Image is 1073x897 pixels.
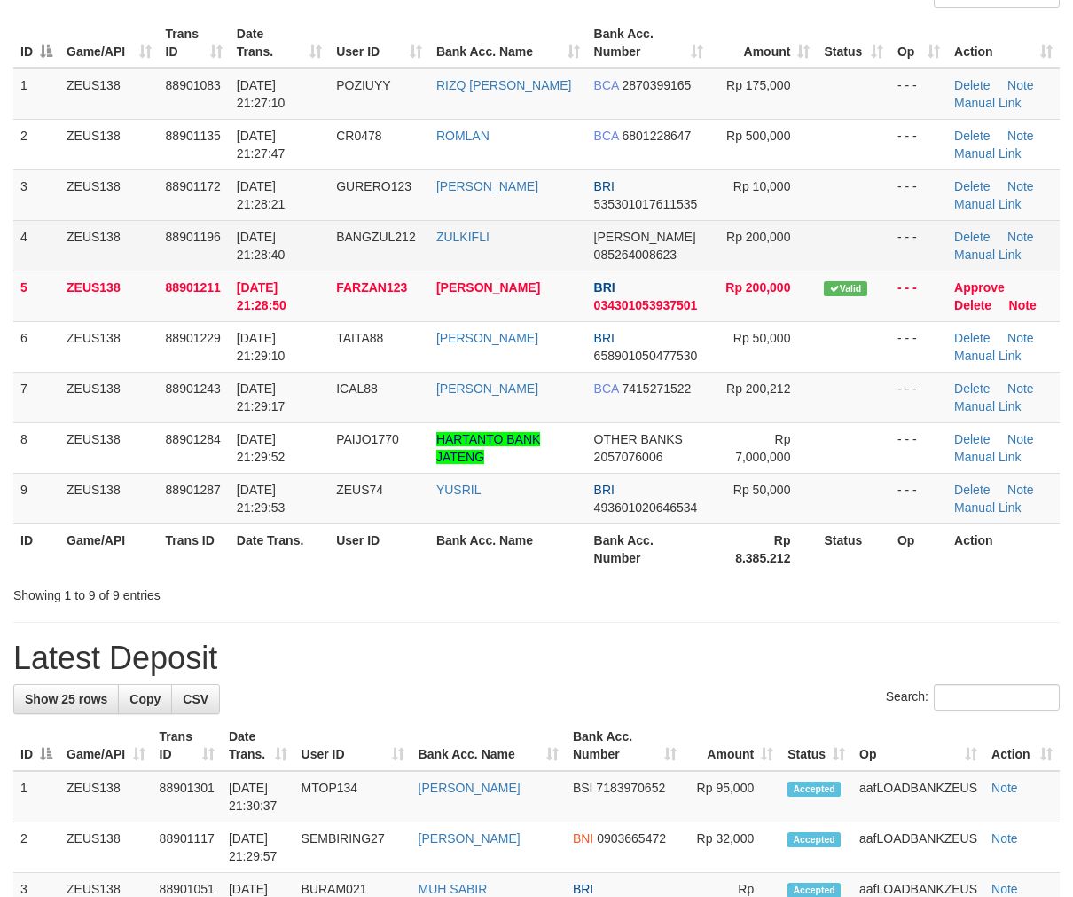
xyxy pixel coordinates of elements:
span: Copy 535301017611535 to clipboard [594,197,698,211]
span: [DATE] 21:29:52 [237,432,286,464]
th: ID: activate to sort column descending [13,720,59,771]
span: [DATE] 21:28:21 [237,179,286,211]
span: Rp 200,000 [725,280,790,295]
span: Accepted [787,832,841,847]
span: BANGZUL212 [336,230,415,244]
span: BRI [594,331,615,345]
a: Note [991,781,1018,795]
th: Date Trans.: activate to sort column ascending [230,18,329,68]
a: CSV [171,684,220,714]
a: Manual Link [954,248,1022,262]
span: Rp 50,000 [733,483,791,497]
span: ZEUS74 [336,483,383,497]
td: 2 [13,119,59,169]
span: Copy 658901050477530 to clipboard [594,349,698,363]
span: Copy 7415271522 to clipboard [623,382,692,396]
td: aafLOADBANKZEUS [852,771,984,822]
span: Copy [129,692,161,706]
span: 88901083 [166,78,221,92]
td: ZEUS138 [59,473,159,523]
span: FARZAN123 [336,280,407,295]
div: Showing 1 to 9 of 9 entries [13,579,434,604]
th: Op: activate to sort column ascending [890,18,947,68]
td: - - - [890,422,947,473]
td: ZEUS138 [59,771,153,822]
th: Bank Acc. Number: activate to sort column ascending [566,720,684,771]
th: Action [947,523,1060,574]
th: Game/API: activate to sort column ascending [59,720,153,771]
td: 7 [13,372,59,422]
td: 3 [13,169,59,220]
span: CR0478 [336,129,381,143]
a: [PERSON_NAME] [436,382,538,396]
span: BRI [594,280,615,295]
td: 88901117 [153,822,222,873]
th: Date Trans. [230,523,329,574]
span: 88901229 [166,331,221,345]
a: Note [1007,382,1034,396]
a: Delete [954,331,990,345]
td: ZEUS138 [59,822,153,873]
th: Status: activate to sort column ascending [780,720,852,771]
a: Manual Link [954,349,1022,363]
th: Action: activate to sort column ascending [984,720,1060,771]
span: BRI [573,882,593,896]
h1: Latest Deposit [13,641,1060,676]
th: Game/API: activate to sort column ascending [59,18,159,68]
label: Search: [886,684,1060,711]
td: - - - [890,321,947,372]
td: - - - [890,220,947,271]
td: 9 [13,473,59,523]
span: BRI [594,483,615,497]
span: [DATE] 21:27:47 [237,129,286,161]
th: Amount: activate to sort column ascending [710,18,818,68]
span: POZIUYY [336,78,390,92]
span: [DATE] 21:29:17 [237,382,286,413]
a: Delete [954,298,991,312]
span: [DATE] 21:28:50 [237,280,286,312]
th: Op [890,523,947,574]
a: Delete [954,483,990,497]
span: GURERO123 [336,179,411,193]
span: Rp 7,000,000 [735,432,790,464]
span: 88901243 [166,382,221,396]
span: Rp 50,000 [733,331,791,345]
a: [PERSON_NAME] [436,280,540,295]
a: Delete [954,230,990,244]
a: Note [1007,78,1034,92]
th: Op: activate to sort column ascending [852,720,984,771]
td: ZEUS138 [59,169,159,220]
th: ID: activate to sort column descending [13,18,59,68]
span: Rp 10,000 [733,179,791,193]
td: Rp 95,000 [684,771,780,822]
a: Note [1009,298,1037,312]
a: Show 25 rows [13,684,119,714]
td: - - - [890,372,947,422]
a: Note [1007,129,1034,143]
td: MTOP134 [294,771,411,822]
a: Manual Link [954,197,1022,211]
span: BNI [573,831,593,846]
span: [DATE] 21:29:10 [237,331,286,363]
td: ZEUS138 [59,119,159,169]
a: YUSRIL [436,483,482,497]
span: PAIJO1770 [336,432,399,446]
th: Status: activate to sort column ascending [817,18,890,68]
th: Bank Acc. Number: activate to sort column ascending [587,18,710,68]
th: Date Trans.: activate to sort column ascending [222,720,294,771]
span: 88901196 [166,230,221,244]
th: User ID [329,523,429,574]
td: aafLOADBANKZEUS [852,822,984,873]
span: 88901172 [166,179,221,193]
a: Note [1007,179,1034,193]
span: BRI [594,179,615,193]
a: Manual Link [954,500,1022,515]
span: [DATE] 21:29:53 [237,483,286,515]
a: Manual Link [954,450,1022,464]
th: Action: activate to sort column ascending [947,18,1060,68]
a: Note [991,831,1018,846]
th: Bank Acc. Number [587,523,710,574]
span: BCA [594,78,619,92]
td: ZEUS138 [59,321,159,372]
a: MUH SABIR [419,882,488,896]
